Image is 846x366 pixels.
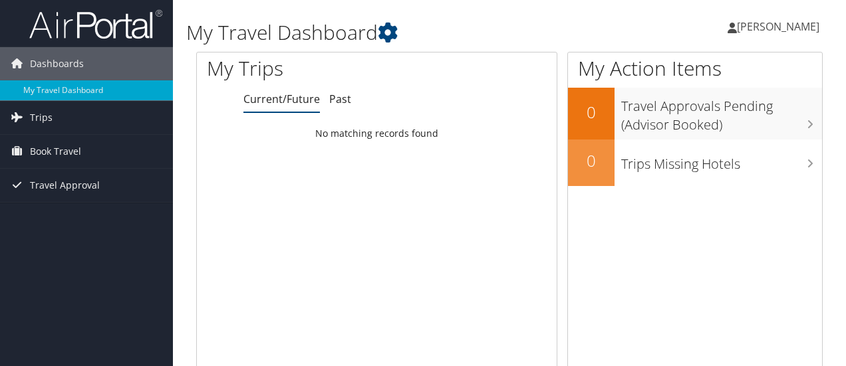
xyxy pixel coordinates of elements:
h2: 0 [568,101,615,124]
span: Dashboards [30,47,84,80]
a: 0Trips Missing Hotels [568,139,822,186]
span: Travel Approval [30,169,100,202]
h3: Trips Missing Hotels [621,148,822,173]
span: [PERSON_NAME] [737,19,819,34]
a: Past [329,92,351,106]
span: Trips [30,101,53,134]
h3: Travel Approvals Pending (Advisor Booked) [621,90,822,134]
a: Current/Future [243,92,320,106]
h2: 0 [568,149,615,172]
h1: My Action Items [568,54,822,82]
span: Book Travel [30,135,81,168]
img: airportal-logo.png [29,9,162,40]
a: [PERSON_NAME] [728,7,833,46]
td: No matching records found [197,122,557,145]
h1: My Trips [207,54,397,82]
h1: My Travel Dashboard [186,19,617,46]
a: 0Travel Approvals Pending (Advisor Booked) [568,88,822,139]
